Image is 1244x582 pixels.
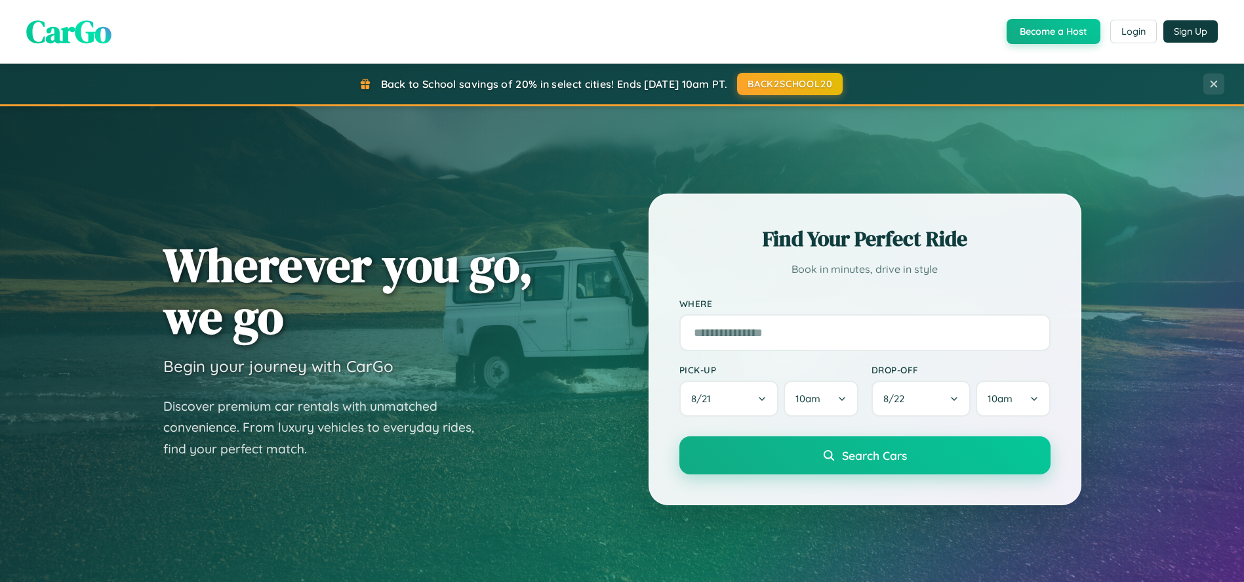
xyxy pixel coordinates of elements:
[872,364,1051,375] label: Drop-off
[26,10,111,53] span: CarGo
[163,239,533,343] h1: Wherever you go, we go
[679,260,1051,279] p: Book in minutes, drive in style
[163,356,393,376] h3: Begin your journey with CarGo
[1163,20,1218,43] button: Sign Up
[163,396,491,460] p: Discover premium car rentals with unmatched convenience. From luxury vehicles to everyday rides, ...
[1007,19,1100,44] button: Become a Host
[691,392,717,405] span: 8 / 21
[679,381,779,417] button: 8/21
[795,392,820,405] span: 10am
[842,448,907,463] span: Search Cars
[988,392,1013,405] span: 10am
[872,381,971,417] button: 8/22
[1110,20,1157,43] button: Login
[679,224,1051,253] h2: Find Your Perfect Ride
[381,77,727,91] span: Back to School savings of 20% in select cities! Ends [DATE] 10am PT.
[784,381,858,417] button: 10am
[679,436,1051,474] button: Search Cars
[679,364,858,375] label: Pick-up
[679,298,1051,309] label: Where
[737,73,843,95] button: BACK2SCHOOL20
[976,381,1050,417] button: 10am
[883,392,911,405] span: 8 / 22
